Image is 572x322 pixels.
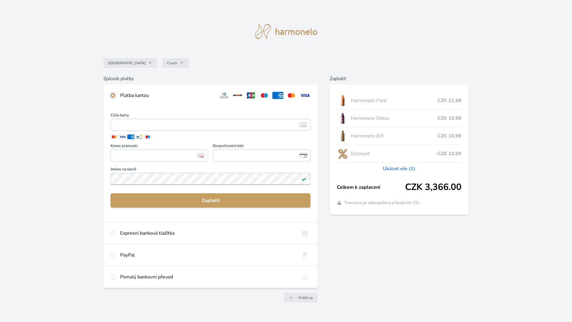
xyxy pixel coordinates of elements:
[197,153,205,158] img: Konec platnosti
[284,293,318,302] a: Vrátit se
[110,113,310,119] span: Číslo karty
[337,184,405,191] span: Celkem k zaplacení
[246,92,257,99] img: jcb.svg
[219,92,230,99] img: diners.svg
[108,61,146,65] span: [GEOGRAPHIC_DATA]
[120,230,295,237] div: Expresní banková tlačítka
[255,24,317,39] img: logo.svg
[113,151,205,160] iframe: Iframe pro datum vypršení platnosti
[162,58,189,68] button: Czech
[120,92,214,99] div: Platba kartou
[232,92,243,99] img: discover.svg
[259,92,270,99] img: maestro.svg
[113,121,308,129] iframe: Iframe pro číslo karty
[286,92,297,99] img: mc.svg
[301,176,306,181] img: Platné pole
[299,273,310,281] img: bankTransfer_IBAN.svg
[110,167,310,173] span: Jméno na kartě
[351,97,437,104] span: Harmonelo Flexi
[383,165,415,172] a: Ukázat vše (1)
[299,230,310,237] img: onlineBanking_CZ.svg
[299,92,310,99] img: visa.svg
[435,150,462,157] span: -CZK 10.99
[437,115,462,122] span: CZK 10.99
[110,173,310,185] input: Jméno na kartěPlatné pole
[337,146,348,161] img: discount-lo.png
[337,93,348,108] img: CLEAN_FLEXI_se_stinem_x-hi_(1)-lo.jpg
[216,151,308,160] iframe: Iframe pro bezpečnostní kód
[299,251,310,259] img: paypal.svg
[337,128,348,143] img: CLEAN_BIFI_se_stinem_x-lo.jpg
[115,197,306,204] span: Zaplatit
[351,115,437,122] span: Harmonelo Detox
[299,122,307,128] img: card
[405,182,462,193] span: CZK 3,366.00
[167,61,177,65] span: Czech
[110,193,310,208] button: Zaplatit
[437,97,462,104] span: CZK 21.98
[437,132,462,140] span: CZK 10.99
[120,251,295,259] div: PayPal
[120,273,295,281] div: Pomalý bankovní převod
[337,111,348,126] img: DETOX_se_stinem_x-lo.jpg
[103,75,318,82] h6: Způsob platby
[351,150,435,157] span: Discount
[298,295,313,300] span: Vrátit se
[213,144,310,149] span: Bezpečnostní kód
[103,58,157,68] button: [GEOGRAPHIC_DATA]
[330,75,469,82] h6: Zaplatit
[351,132,437,140] span: Harmonelo Bifi
[344,200,421,206] span: Transakce je zabezpečena připojením SSL
[110,144,208,149] span: Konec platnosti
[272,92,283,99] img: amex.svg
